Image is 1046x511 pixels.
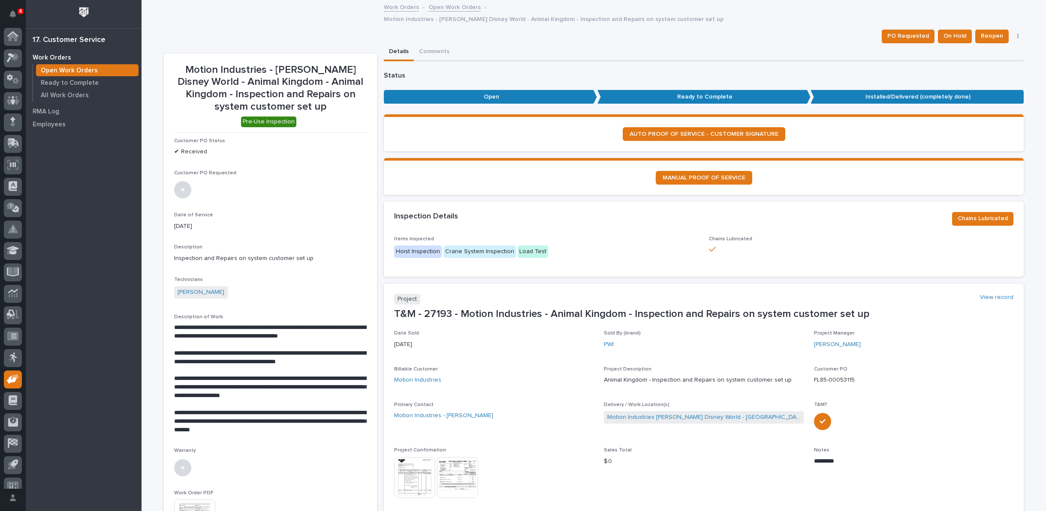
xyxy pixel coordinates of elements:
a: Motion Industries [PERSON_NAME] Disney World - [GEOGRAPHIC_DATA] [607,413,800,422]
span: PO Requested [887,31,929,41]
img: Workspace Logo [76,4,92,20]
span: Items Inspected [394,236,434,242]
a: Open Work Orders [428,2,481,12]
a: RMA Log [26,105,142,118]
span: Work Order PDF [174,490,214,496]
p: [DATE] [394,340,594,349]
p: Motion Industries - [PERSON_NAME] Disney World - Animal Kingdom - Animal Kingdom - Inspection and... [174,64,367,113]
span: Chains Lubricated [958,213,1008,224]
span: Project Manager [814,331,855,336]
div: Load Test [518,245,548,258]
span: Customer PO [814,367,847,372]
span: Date Sold [394,331,419,336]
a: Employees [26,118,142,131]
span: Customer PO Requested [174,170,236,176]
span: Technicians [174,277,203,282]
button: Comments [414,43,455,61]
button: Chains Lubricated [952,212,1013,226]
span: Sales Total [604,448,632,453]
span: T&M? [814,402,827,407]
a: Ready to Complete [33,77,142,89]
p: [DATE] [174,222,367,231]
div: Pre-Use Inspection [241,117,296,127]
h2: Inspection Details [394,212,458,221]
a: Work Orders [384,2,419,12]
button: Notifications [4,5,22,23]
p: Project [394,294,420,305]
p: Inspection and Repairs on system customer set up [174,254,367,263]
p: ✔ Received [174,147,367,156]
p: Work Orders [33,54,71,62]
span: Chains Lubricated [709,236,752,242]
a: [PERSON_NAME] [178,288,224,297]
span: On Hold [944,31,966,41]
a: Open Work Orders [33,64,142,76]
a: [PERSON_NAME] [814,340,861,349]
a: Motion Industries [394,376,441,385]
span: Description of Work [174,314,223,320]
div: Hoist Inspection [394,245,442,258]
a: MANUAL PROOF OF SERVICE [656,171,752,185]
p: T&M - 27193 - Motion Industries - Animal Kingdom - Inspection and Repairs on system customer set up [394,308,1013,320]
div: 17. Customer Service [33,36,106,45]
span: Description [174,245,202,250]
span: Warranty [174,448,196,453]
span: Customer PO Status [174,138,225,143]
p: FL85-00053115 [814,376,1013,385]
button: On Hold [938,30,972,43]
a: All Work Orders [33,89,142,101]
span: Sold By (brand) [604,331,641,336]
a: PWI [604,340,614,349]
p: Status [384,72,1024,80]
a: View record [980,294,1013,301]
span: AUTO PROOF OF SERVICE - CUSTOMER SIGNATURE [630,131,778,137]
p: $ 0 [604,457,803,466]
p: Motion Industries - [PERSON_NAME] Disney World - Animal Kingdom - Inspection and Repairs on syste... [384,14,723,23]
span: Notes [814,448,829,453]
p: Open Work Orders [41,67,98,75]
p: Installed/Delivered (completely done) [811,90,1024,104]
p: Ready to Complete [41,79,99,87]
span: Reopen [981,31,1003,41]
a: Motion Industries - [PERSON_NAME] [394,411,493,420]
p: Employees [33,121,66,128]
div: Crane System Inspection [443,245,516,258]
p: Open [384,90,597,104]
a: Work Orders [26,51,142,64]
span: Project Confirmation [394,448,446,453]
button: PO Requested [882,30,934,43]
p: 4 [19,8,22,14]
span: MANUAL PROOF OF SERVICE [663,175,745,181]
button: Details [384,43,414,61]
a: AUTO PROOF OF SERVICE - CUSTOMER SIGNATURE [623,127,785,141]
p: RMA Log [33,108,59,116]
p: Animal Kingdom - Inspection and Repairs on system customer set up [604,376,803,385]
span: Project Description [604,367,651,372]
button: Reopen [975,30,1009,43]
div: Notifications4 [11,10,22,24]
span: Primary Contact [394,402,434,407]
p: Ready to Complete [597,90,811,104]
p: All Work Orders [41,92,89,99]
span: Delivery / Work Location(s) [604,402,669,407]
span: Date of Service [174,212,213,218]
span: Billable Customer [394,367,438,372]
